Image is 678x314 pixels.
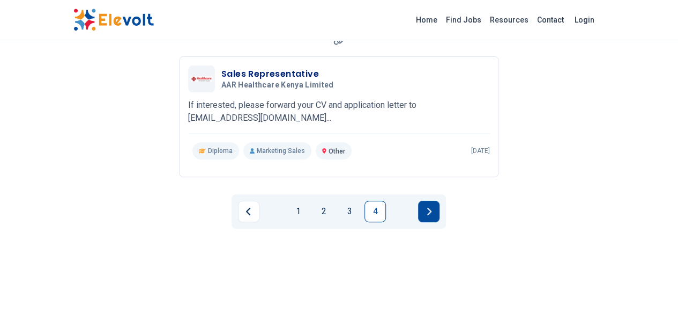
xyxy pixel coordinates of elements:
[418,201,439,222] a: Next page
[191,76,212,82] img: AAR Healthcare Kenya Limited
[238,201,439,222] ul: Pagination
[188,65,490,159] a: AAR Healthcare Kenya LimitedSales RepresentativeAAR Healthcare Kenya LimitedIf interested, please...
[188,99,490,125] p: If interested, please forward your CV and application letter to [EMAIL_ADDRESS][DOMAIN_NAME]...
[442,11,486,28] a: Find Jobs
[313,201,334,222] a: Page 2
[568,9,601,31] a: Login
[287,201,309,222] a: Page 1
[486,11,533,28] a: Resources
[221,68,338,81] h3: Sales Representative
[471,147,490,155] p: [DATE]
[221,81,334,90] span: AAR Healthcare Kenya Limited
[208,147,233,155] span: Diploma
[533,11,568,28] a: Contact
[329,148,345,155] span: Other
[364,201,386,222] a: Page 4 is your current page
[73,9,154,31] img: Elevolt
[624,262,678,314] iframe: Chat Widget
[238,201,259,222] a: Previous page
[339,201,360,222] a: Page 3
[243,142,311,159] p: Marketing Sales
[412,11,442,28] a: Home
